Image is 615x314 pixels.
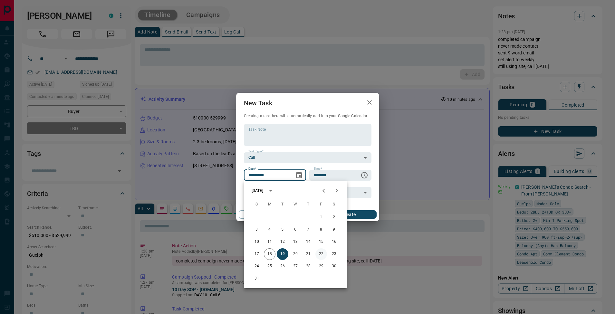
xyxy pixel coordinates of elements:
button: 11 [264,236,275,248]
button: 9 [328,224,340,235]
button: 28 [303,261,314,272]
span: Friday [315,198,327,211]
button: 30 [328,261,340,272]
button: 27 [290,261,301,272]
button: Next month [330,184,343,197]
span: Wednesday [290,198,301,211]
button: 16 [328,236,340,248]
button: 3 [251,224,263,235]
span: Monday [264,198,275,211]
button: 2 [328,212,340,223]
span: Tuesday [277,198,288,211]
label: Date [248,167,256,171]
button: 18 [264,248,275,260]
button: Previous month [317,184,330,197]
button: Create [321,210,376,219]
button: 26 [277,261,288,272]
div: [DATE] [252,188,263,194]
p: Creating a task here will automatically add it to your Google Calendar. [244,113,371,119]
button: 20 [290,248,301,260]
button: 12 [277,236,288,248]
button: 25 [264,261,275,272]
button: 5 [277,224,288,235]
button: 21 [303,248,314,260]
button: 17 [251,248,263,260]
span: Sunday [251,198,263,211]
button: 6 [290,224,301,235]
button: Cancel [239,210,294,219]
button: 8 [315,224,327,235]
button: 10 [251,236,263,248]
button: 1 [315,212,327,223]
button: 23 [328,248,340,260]
button: 29 [315,261,327,272]
label: Time [314,167,322,171]
button: calendar view is open, switch to year view [265,185,276,196]
span: Saturday [328,198,340,211]
button: 14 [303,236,314,248]
button: 31 [251,273,263,284]
label: Task Type [248,149,264,154]
button: 22 [315,248,327,260]
button: 15 [315,236,327,248]
button: 19 [277,248,288,260]
button: 13 [290,236,301,248]
span: Thursday [303,198,314,211]
button: Choose date, selected date is Aug 19, 2025 [293,169,305,182]
h2: New Task [236,93,280,113]
button: Choose time, selected time is 6:00 AM [358,169,371,182]
button: 4 [264,224,275,235]
button: 7 [303,224,314,235]
div: Call [244,152,371,163]
button: 24 [251,261,263,272]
